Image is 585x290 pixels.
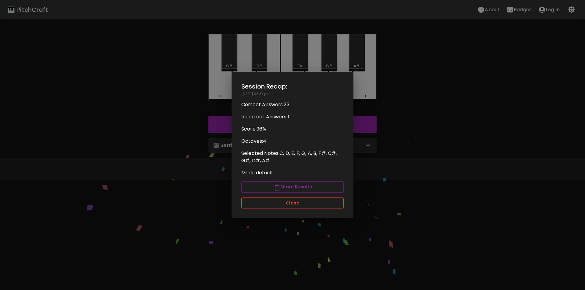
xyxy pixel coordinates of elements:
[241,82,344,91] h2: Session Recap:
[241,138,344,145] p: Octaves: 4
[241,181,344,193] button: Share Results
[241,150,344,164] p: Selected Notes: C, D, E, F, G, A, B, F#, C#, G#, D#, A#
[241,125,344,133] p: Score: 96 %
[241,169,344,176] p: Mode: default
[241,91,344,96] p: [DATE] 08:37 pm
[241,197,344,209] button: Close
[241,113,344,121] p: Incorrect Answers: 1
[241,101,344,108] p: Correct Answers: 23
